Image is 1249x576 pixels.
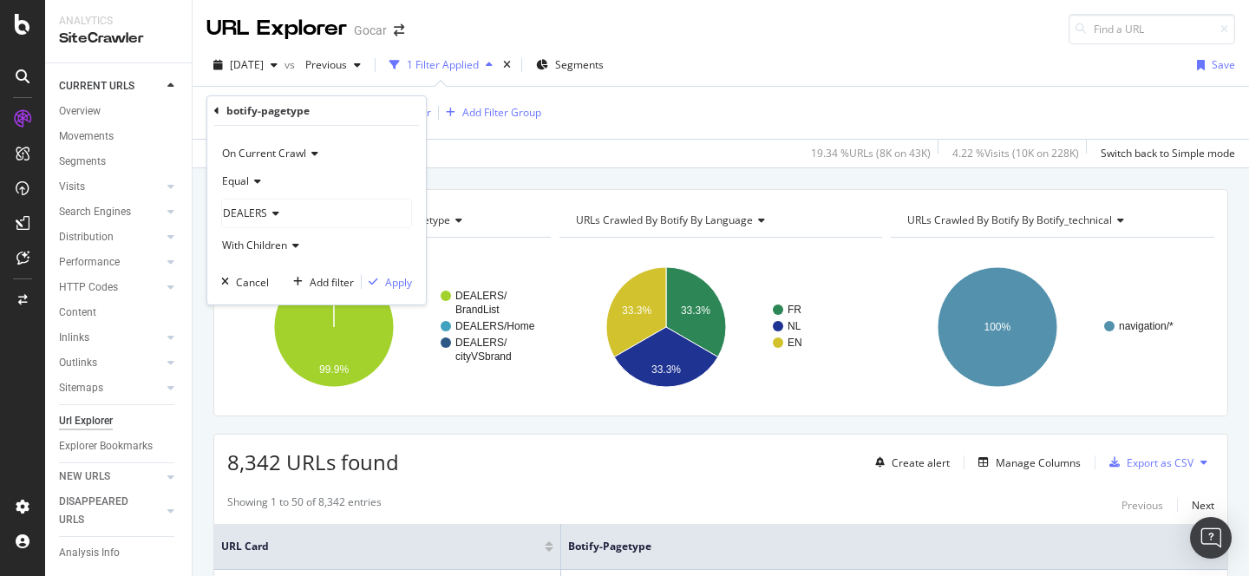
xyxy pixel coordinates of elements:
button: Previous [298,51,368,79]
div: Sitemaps [59,379,103,397]
text: 33.3% [651,363,681,376]
div: arrow-right-arrow-left [394,24,404,36]
button: Apply [362,273,412,291]
div: Overview [59,102,101,121]
span: Previous [298,57,347,72]
div: 19.34 % URLs ( 8K on 43K ) [811,146,931,160]
button: Export as CSV [1102,448,1193,476]
div: Outlinks [59,354,97,372]
a: Analysis Info [59,544,180,562]
div: Visits [59,178,85,196]
a: DISAPPEARED URLS [59,493,162,529]
div: botify-pagetype [226,103,310,118]
text: navigation/* [1119,320,1174,332]
div: 1 Filter Applied [407,57,479,72]
div: Inlinks [59,329,89,347]
a: Performance [59,253,162,272]
span: Equal [222,173,249,188]
svg: A chart. [227,252,551,403]
span: Segments [555,57,604,72]
h4: URLs Crawled By Botify By botify_technical [904,206,1199,234]
span: DEALERS [223,206,267,220]
div: Save [1212,57,1235,72]
input: Find a URL [1069,14,1235,44]
a: Inlinks [59,329,162,347]
a: Explorer Bookmarks [59,437,180,455]
span: 8,342 URLs found [227,448,399,476]
div: Export as CSV [1127,455,1193,470]
button: Cancel [214,273,269,291]
text: FR [788,304,801,316]
button: Next [1192,494,1214,515]
div: Distribution [59,228,114,246]
button: 1 Filter Applied [383,51,500,79]
text: EN [788,337,802,349]
div: CURRENT URLS [59,77,134,95]
div: Cancel [236,275,269,290]
div: Content [59,304,96,322]
a: Sitemaps [59,379,162,397]
svg: A chart. [559,252,883,403]
span: vs [284,57,298,72]
text: NL [788,320,801,332]
button: Add Filter Group [439,102,541,123]
div: Explorer Bookmarks [59,437,153,455]
button: Segments [529,51,611,79]
text: 99.9% [319,363,349,376]
div: Performance [59,253,120,272]
text: 33.3% [622,304,651,317]
a: Visits [59,178,162,196]
button: [DATE] [206,51,284,79]
text: 100% [984,321,1011,333]
div: Apply [385,275,412,290]
div: Add Filter Group [462,105,541,120]
div: DISAPPEARED URLS [59,493,147,529]
a: Content [59,304,180,322]
div: Segments [59,153,106,171]
a: Distribution [59,228,162,246]
div: NEW URLS [59,468,110,486]
span: botify-pagetype [568,539,1186,554]
a: CURRENT URLS [59,77,162,95]
a: HTTP Codes [59,278,162,297]
div: times [500,56,514,74]
div: URL Explorer [206,14,347,43]
div: HTTP Codes [59,278,118,297]
a: Overview [59,102,180,121]
div: Open Intercom Messenger [1190,517,1232,559]
div: Next [1192,498,1214,513]
span: With Children [222,238,287,252]
span: On Current Crawl [222,146,306,160]
text: 33.3% [681,304,710,317]
text: DEALERS/Home [455,320,535,332]
span: URLs Crawled By Botify By language [576,213,753,227]
a: Url Explorer [59,412,180,430]
button: Switch back to Simple mode [1094,140,1235,167]
div: Switch back to Simple mode [1101,146,1235,160]
div: Gocar [354,22,387,39]
button: Previous [1121,494,1163,515]
button: Create alert [868,448,950,476]
h4: URLs Crawled By Botify By language [572,206,867,234]
text: DEALERS/ [455,337,507,349]
button: Manage Columns [971,452,1081,473]
div: Url Explorer [59,412,113,430]
div: Analytics [59,14,178,29]
text: DEALERS/ [455,290,507,302]
span: URLs Crawled By Botify By botify_technical [907,213,1112,227]
div: Movements [59,128,114,146]
div: Analysis Info [59,544,120,562]
a: Outlinks [59,354,162,372]
div: SiteCrawler [59,29,178,49]
svg: A chart. [891,252,1214,403]
a: Movements [59,128,180,146]
div: Showing 1 to 50 of 8,342 entries [227,494,382,515]
a: Search Engines [59,203,162,221]
div: Add filter [310,275,354,290]
div: 4.22 % Visits ( 10K on 228K ) [952,146,1079,160]
a: NEW URLS [59,468,162,486]
div: Search Engines [59,203,131,221]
